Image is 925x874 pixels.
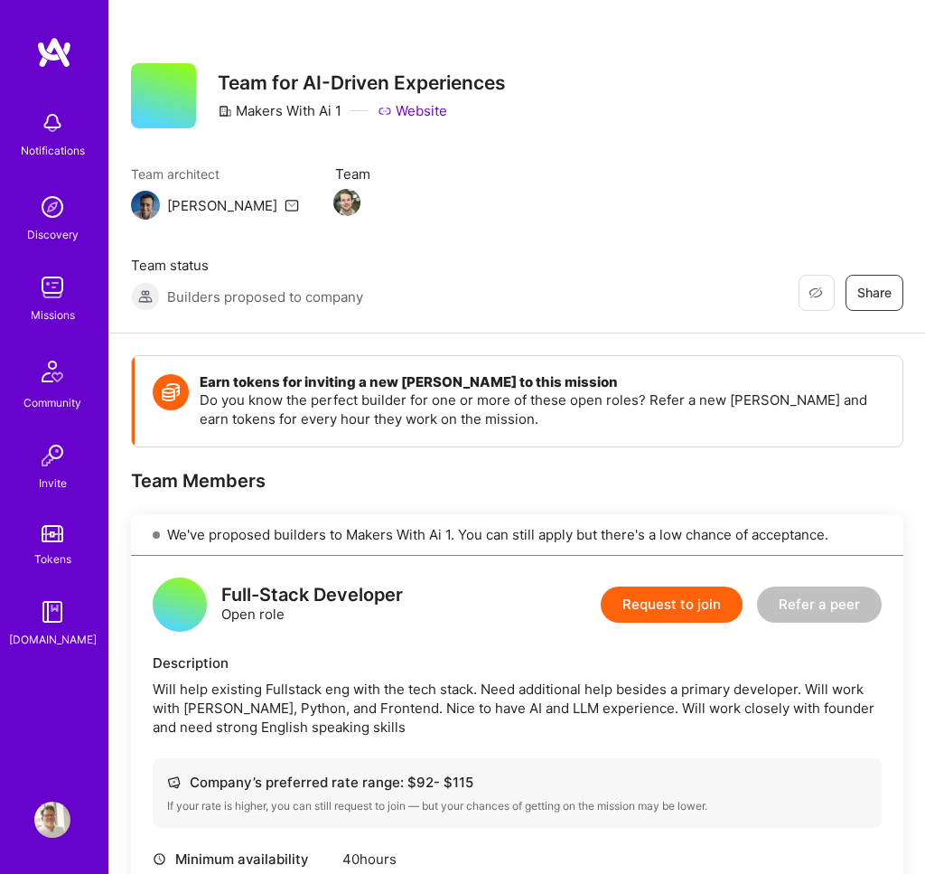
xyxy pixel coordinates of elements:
[167,775,181,789] i: icon Cash
[153,852,166,866] i: icon Clock
[153,680,882,737] div: Will help existing Fullstack eng with the tech stack. Need additional help besides a primary deve...
[167,799,867,813] div: If your rate is higher, you can still request to join — but your chances of getting on the missio...
[131,282,160,311] img: Builders proposed to company
[131,191,160,220] img: Team Architect
[34,594,70,630] img: guide book
[36,36,72,69] img: logo
[333,189,360,216] img: Team Member Avatar
[153,653,882,672] div: Description
[757,587,882,623] button: Refer a peer
[335,164,370,183] span: Team
[342,850,585,869] div: 40 hours
[39,474,67,493] div: Invite
[131,514,903,556] div: We've proposed builders to Makers With Ai 1. You can still apply but there's a low chance of acce...
[23,393,81,412] div: Community
[131,469,903,493] div: Team Members
[218,104,232,118] i: icon CompanyGray
[378,101,447,120] a: Website
[34,437,70,474] img: Invite
[30,802,75,838] a: User Avatar
[153,850,333,869] div: Minimum availability
[153,374,189,410] img: Token icon
[9,630,97,649] div: [DOMAIN_NAME]
[808,286,823,300] i: icon EyeClosed
[27,225,79,244] div: Discovery
[285,198,299,212] i: icon Mail
[218,71,506,94] h3: Team for AI-Driven Experiences
[34,550,71,569] div: Tokens
[34,189,70,225] img: discovery
[601,587,743,623] button: Request to join
[31,305,75,324] div: Missions
[31,350,74,393] img: Community
[42,525,63,542] img: tokens
[335,187,359,218] a: Team Member Avatar
[34,269,70,305] img: teamwork
[200,390,884,428] p: Do you know the perfect builder for one or more of these open roles? Refer a new [PERSON_NAME] an...
[857,284,892,302] span: Share
[221,586,403,624] div: Open role
[21,141,85,160] div: Notifications
[218,101,341,120] div: Makers With Ai 1
[167,773,867,792] div: Company’s preferred rate range: $ 92 - $ 115
[221,586,403,605] div: Full-Stack Developer
[167,196,277,215] div: [PERSON_NAME]
[34,802,70,838] img: User Avatar
[200,374,884,390] h4: Earn tokens for inviting a new [PERSON_NAME] to this mission
[846,275,903,311] button: Share
[131,164,299,183] span: Team architect
[167,287,363,306] span: Builders proposed to company
[131,256,363,275] span: Team status
[34,105,70,141] img: bell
